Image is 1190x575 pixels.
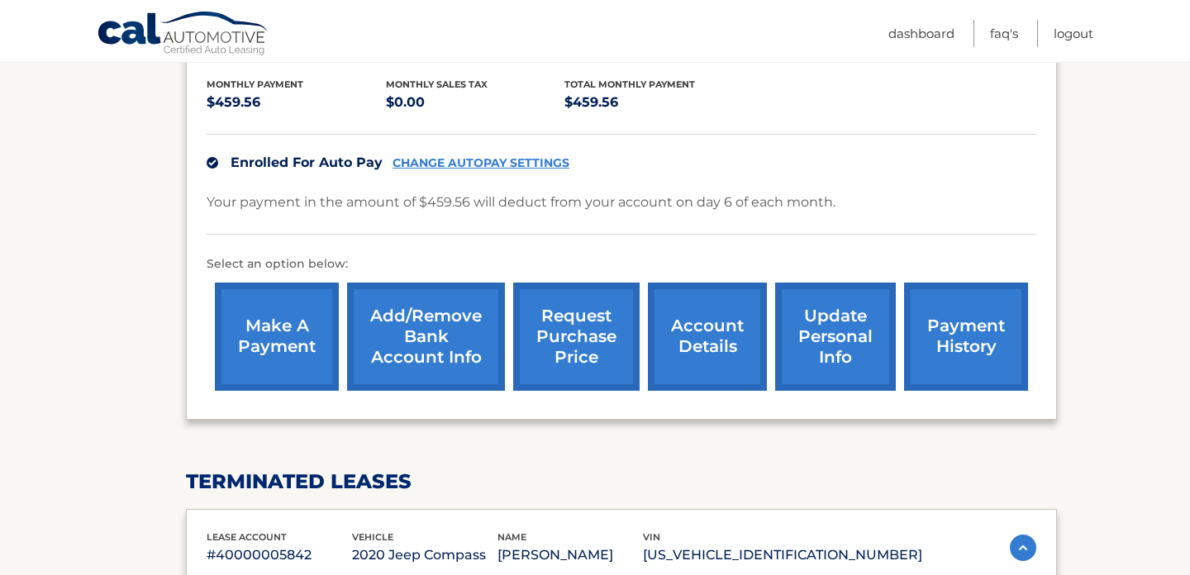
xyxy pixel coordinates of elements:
p: 2020 Jeep Compass [352,544,497,567]
p: $0.00 [386,91,565,114]
a: Add/Remove bank account info [347,283,505,391]
span: Total Monthly Payment [564,78,695,90]
a: make a payment [215,283,339,391]
a: update personal info [775,283,896,391]
p: Your payment in the amount of $459.56 will deduct from your account on day 6 of each month. [207,191,835,214]
p: [PERSON_NAME] [497,544,643,567]
span: name [497,531,526,543]
a: request purchase price [513,283,640,391]
a: Dashboard [888,20,954,47]
p: $459.56 [207,91,386,114]
span: lease account [207,531,287,543]
span: vin [643,531,660,543]
p: Select an option below: [207,254,1036,274]
span: Monthly Payment [207,78,303,90]
span: vehicle [352,531,393,543]
a: payment history [904,283,1028,391]
span: Monthly sales Tax [386,78,488,90]
img: check.svg [207,157,218,169]
a: account details [648,283,767,391]
p: [US_VEHICLE_IDENTIFICATION_NUMBER] [643,544,922,567]
img: accordion-active.svg [1010,535,1036,561]
a: CHANGE AUTOPAY SETTINGS [393,156,569,170]
h2: terminated leases [186,469,1057,494]
p: #40000005842 [207,544,352,567]
a: Cal Automotive [97,11,270,59]
a: Logout [1054,20,1093,47]
a: FAQ's [990,20,1018,47]
span: Enrolled For Auto Pay [231,154,383,170]
p: $459.56 [564,91,744,114]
